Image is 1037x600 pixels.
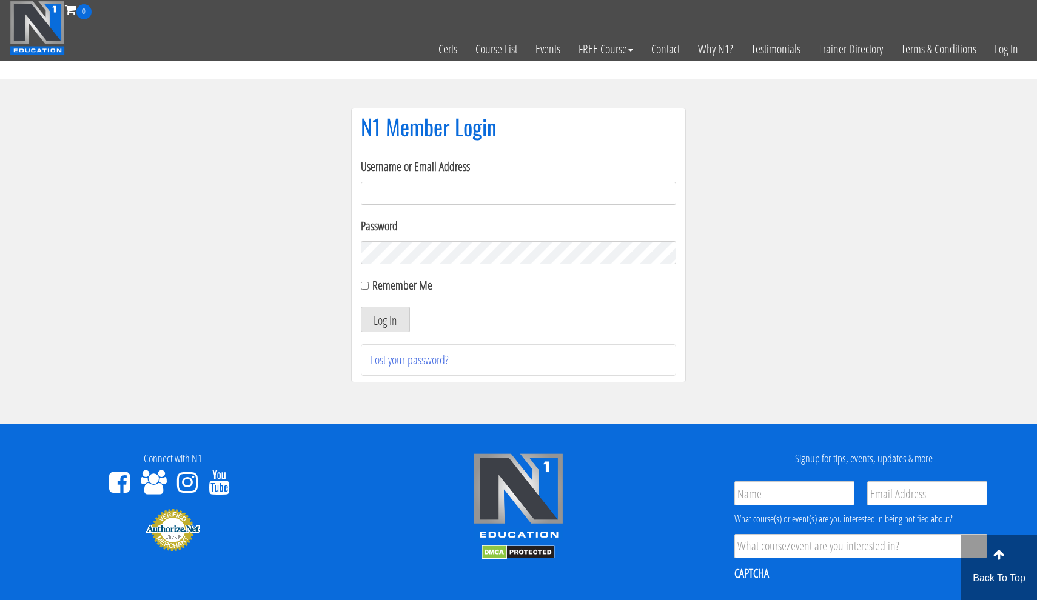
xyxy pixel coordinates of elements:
h4: Signup for tips, events, updates & more [700,453,1028,465]
img: n1-education [10,1,65,55]
a: Lost your password? [371,352,449,368]
input: Name [734,481,854,505]
a: Terms & Conditions [892,19,985,79]
img: n1-edu-logo [473,453,564,542]
label: Username or Email Address [361,158,676,176]
label: Password [361,217,676,235]
a: 0 [65,1,92,18]
span: 0 [76,4,92,19]
h4: Connect with N1 [9,453,337,465]
img: Authorize.Net Merchant - Click to Verify [146,508,200,552]
a: FREE Course [569,19,642,79]
a: Trainer Directory [810,19,892,79]
a: Certs [429,19,466,79]
img: DMCA.com Protection Status [482,545,555,559]
div: What course(s) or event(s) are you interested in being notified about? [734,512,987,526]
a: Course List [466,19,526,79]
h1: N1 Member Login [361,115,676,139]
button: Log In [361,307,410,332]
a: Testimonials [742,19,810,79]
label: CAPTCHA [734,565,769,581]
a: Log In [985,19,1027,79]
a: Why N1? [689,19,742,79]
input: Email Address [867,481,987,505]
a: Events [526,19,569,79]
label: Remember Me [372,277,432,293]
a: Contact [642,19,689,79]
input: What course/event are you interested in? [734,534,987,558]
